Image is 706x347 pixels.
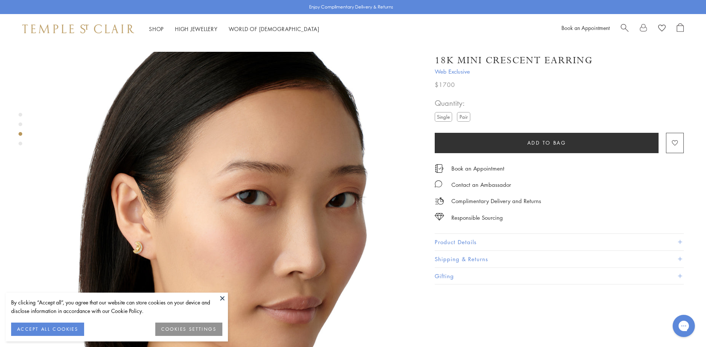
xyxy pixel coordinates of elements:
[435,234,684,250] button: Product Details
[435,133,659,153] button: Add to bag
[451,164,504,172] a: Book an Appointment
[435,67,684,76] span: Web Exclusive
[451,196,541,206] p: Complimentary Delivery and Returns
[457,112,470,121] label: Pair
[435,180,442,188] img: MessageIcon-01_2.svg
[435,251,684,267] button: Shipping & Returns
[19,111,22,151] div: Product gallery navigation
[435,164,444,173] img: icon_appointment.svg
[435,196,444,206] img: icon_delivery.svg
[435,97,473,109] span: Quantity:
[155,323,222,336] button: COOKIES SETTINGS
[435,80,455,90] span: $1700
[175,25,218,33] a: High JewelleryHigh Jewellery
[677,23,684,34] a: Open Shopping Bag
[149,25,164,33] a: ShopShop
[621,23,629,34] a: Search
[229,25,319,33] a: World of [DEMOGRAPHIC_DATA]World of [DEMOGRAPHIC_DATA]
[435,213,444,220] img: icon_sourcing.svg
[451,180,511,189] div: Contact an Ambassador
[11,298,222,315] div: By clicking “Accept all”, you agree that our website can store cookies on your device and disclos...
[11,323,84,336] button: ACCEPT ALL COOKIES
[451,213,503,222] div: Responsible Sourcing
[435,112,452,121] label: Single
[435,54,593,67] h1: 18K Mini Crescent Earring
[527,139,566,147] span: Add to bag
[658,23,666,34] a: View Wishlist
[669,312,699,340] iframe: Gorgias live chat messenger
[435,268,684,284] button: Gifting
[561,24,610,31] a: Book an Appointment
[149,24,319,34] nav: Main navigation
[22,24,134,33] img: Temple St. Clair
[309,3,393,11] p: Enjoy Complimentary Delivery & Returns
